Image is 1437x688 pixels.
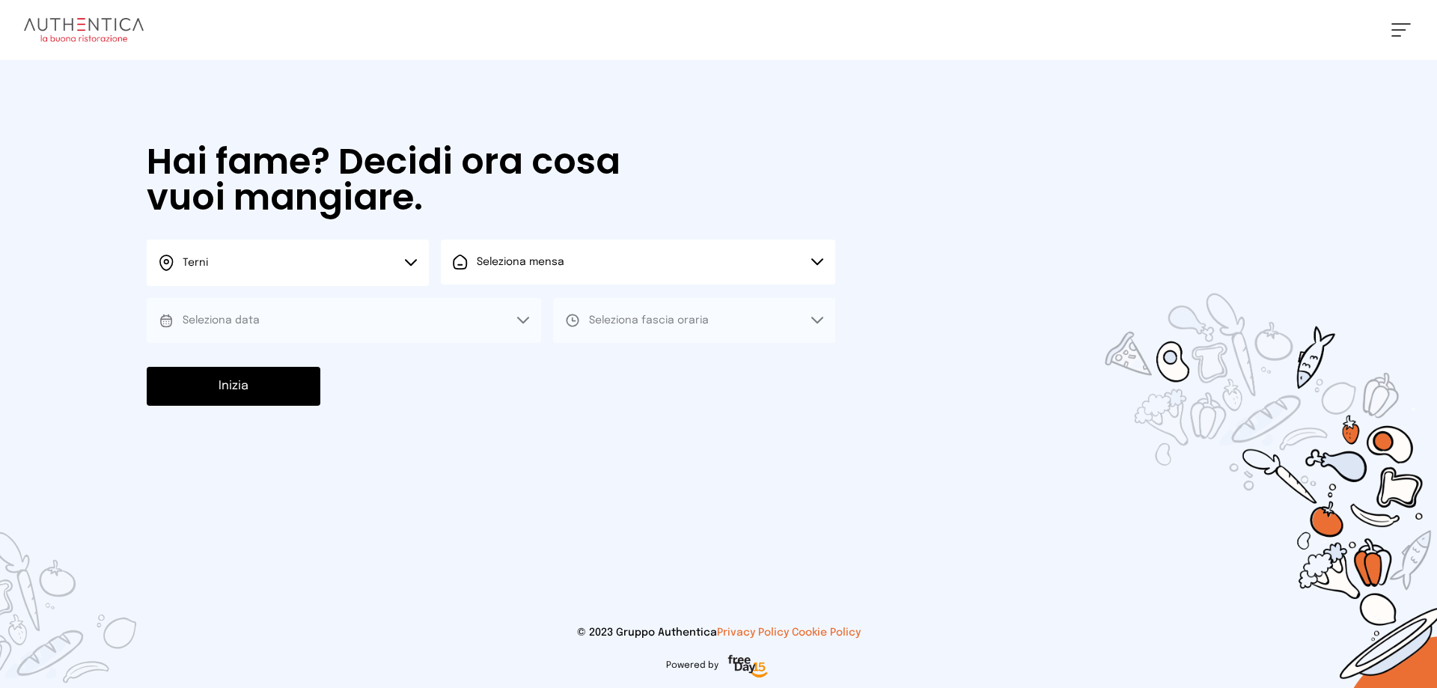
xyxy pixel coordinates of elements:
[1018,207,1437,688] img: sticker-selezione-mensa.70a28f7.png
[792,627,861,638] a: Cookie Policy
[441,240,835,284] button: Seleziona mensa
[147,240,429,286] button: Terni
[717,627,789,638] a: Privacy Policy
[183,258,208,268] span: Terni
[147,367,320,406] button: Inizia
[477,257,564,267] span: Seleziona mensa
[24,18,144,42] img: logo.8f33a47.png
[589,315,709,326] span: Seleziona fascia oraria
[666,660,718,672] span: Powered by
[24,625,1413,640] p: © 2023 Gruppo Authentica
[183,315,260,326] span: Seleziona data
[724,652,772,682] img: logo-freeday.3e08031.png
[147,144,663,216] h1: Hai fame? Decidi ora cosa vuoi mangiare.
[553,298,835,343] button: Seleziona fascia oraria
[147,298,541,343] button: Seleziona data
